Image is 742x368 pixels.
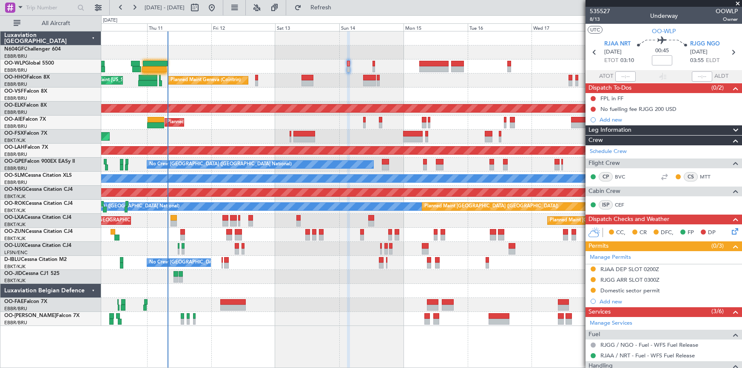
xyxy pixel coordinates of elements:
[303,5,339,11] span: Refresh
[4,61,54,66] a: OO-WLPGlobal 5500
[640,229,647,237] span: CR
[290,1,341,14] button: Refresh
[468,23,532,31] div: Tue 16
[4,75,50,80] a: OO-HHOFalcon 8X
[4,229,73,234] a: OO-ZUNCessna Citation CJ4
[588,159,620,168] span: Flight Crew
[532,23,596,31] div: Wed 17
[690,40,720,48] span: RJGG NGO
[4,81,27,88] a: EBBR/BRU
[700,173,719,181] a: MTT
[588,215,669,224] span: Dispatch Checks and Weather
[4,313,56,318] span: OO-[PERSON_NAME]
[4,145,48,150] a: OO-LAHFalcon 7X
[4,215,24,220] span: OO-LXA
[590,319,632,328] a: Manage Services
[4,89,24,94] span: OO-VSF
[4,179,27,186] a: EBBR/BRU
[4,61,25,66] span: OO-WLP
[4,320,27,326] a: EBBR/BRU
[26,1,75,14] input: Trip Number
[149,158,292,171] div: No Crew [GEOGRAPHIC_DATA] ([GEOGRAPHIC_DATA] National)
[424,200,558,213] div: Planned Maint [GEOGRAPHIC_DATA] ([GEOGRAPHIC_DATA])
[688,229,694,237] span: FP
[690,57,704,65] span: 03:55
[588,187,620,196] span: Cabin Crew
[4,243,71,248] a: OO-LUXCessna Citation CJ4
[600,341,698,348] a: RJGG / NGO - Fuel - WFS Fuel Release
[4,193,26,200] a: EBKT/KJK
[4,89,47,94] a: OO-VSFFalcon 8X
[4,117,46,122] a: OO-AIEFalcon 7X
[339,23,404,31] div: Sun 14
[4,221,26,228] a: EBKT/KJK
[600,116,738,123] div: Add new
[616,229,625,237] span: CC,
[9,17,92,30] button: All Aircraft
[708,229,716,237] span: DP
[588,125,631,135] span: Leg Information
[684,172,698,181] div: CS
[652,27,676,36] span: OO-WLP
[661,229,674,237] span: DFC,
[711,241,724,250] span: (0/3)
[615,201,634,209] a: CEF
[600,298,738,305] div: Add new
[706,57,719,65] span: ELDT
[550,214,684,227] div: Planned Maint [GEOGRAPHIC_DATA] ([GEOGRAPHIC_DATA])
[4,123,27,130] a: EBBR/BRU
[4,131,47,136] a: OO-FSXFalcon 7X
[716,16,738,23] span: Owner
[4,235,26,242] a: EBKT/KJK
[588,83,631,93] span: Dispatch To-Dos
[655,47,669,55] span: 00:45
[4,75,26,80] span: OO-HHO
[4,249,28,256] a: LFSN/ENC
[275,23,339,31] div: Sat 13
[711,83,724,92] span: (0/2)
[4,263,26,270] a: EBKT/KJK
[590,253,631,262] a: Manage Permits
[600,95,623,102] div: FPL in FF
[4,103,23,108] span: OO-ELK
[588,26,603,34] button: UTC
[604,40,631,48] span: RJAA NRT
[4,159,75,164] a: OO-GPEFalcon 900EX EASy II
[4,95,27,102] a: EBBR/BRU
[604,57,618,65] span: ETOT
[4,257,21,262] span: D-IBLU
[600,287,660,294] div: Domestic sector permit
[4,159,24,164] span: OO-GPE
[4,165,27,172] a: EBBR/BRU
[4,306,27,312] a: EBBR/BRU
[714,72,728,81] span: ALDT
[4,103,47,108] a: OO-ELKFalcon 8X
[4,145,25,150] span: OO-LAH
[4,187,26,192] span: OO-NSG
[600,266,659,273] div: RJAA DEP SLOT 0200Z
[4,47,24,52] span: N604GF
[4,271,22,276] span: OO-JID
[404,23,468,31] div: Mon 15
[4,299,24,304] span: OO-FAE
[147,23,211,31] div: Thu 11
[599,72,613,81] span: ATOT
[620,57,634,65] span: 03:10
[600,105,677,113] div: No fuelling fee RJGG 200 USD
[599,200,613,209] div: ISP
[103,17,117,24] div: [DATE]
[4,173,25,178] span: OO-SLM
[4,67,27,74] a: EBBR/BRU
[4,53,27,59] a: EBBR/BRU
[4,313,80,318] a: OO-[PERSON_NAME]Falcon 7X
[4,277,26,284] a: EBKT/KJK
[4,47,61,52] a: N604GFChallenger 604
[4,271,60,276] a: OO-JIDCessna CJ1 525
[4,109,27,116] a: EBBR/BRU
[711,307,724,316] span: (3/6)
[590,16,610,23] span: 8/13
[588,136,603,145] span: Crew
[4,201,73,206] a: OO-ROKCessna Citation CJ4
[4,131,24,136] span: OO-FSX
[588,307,611,317] span: Services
